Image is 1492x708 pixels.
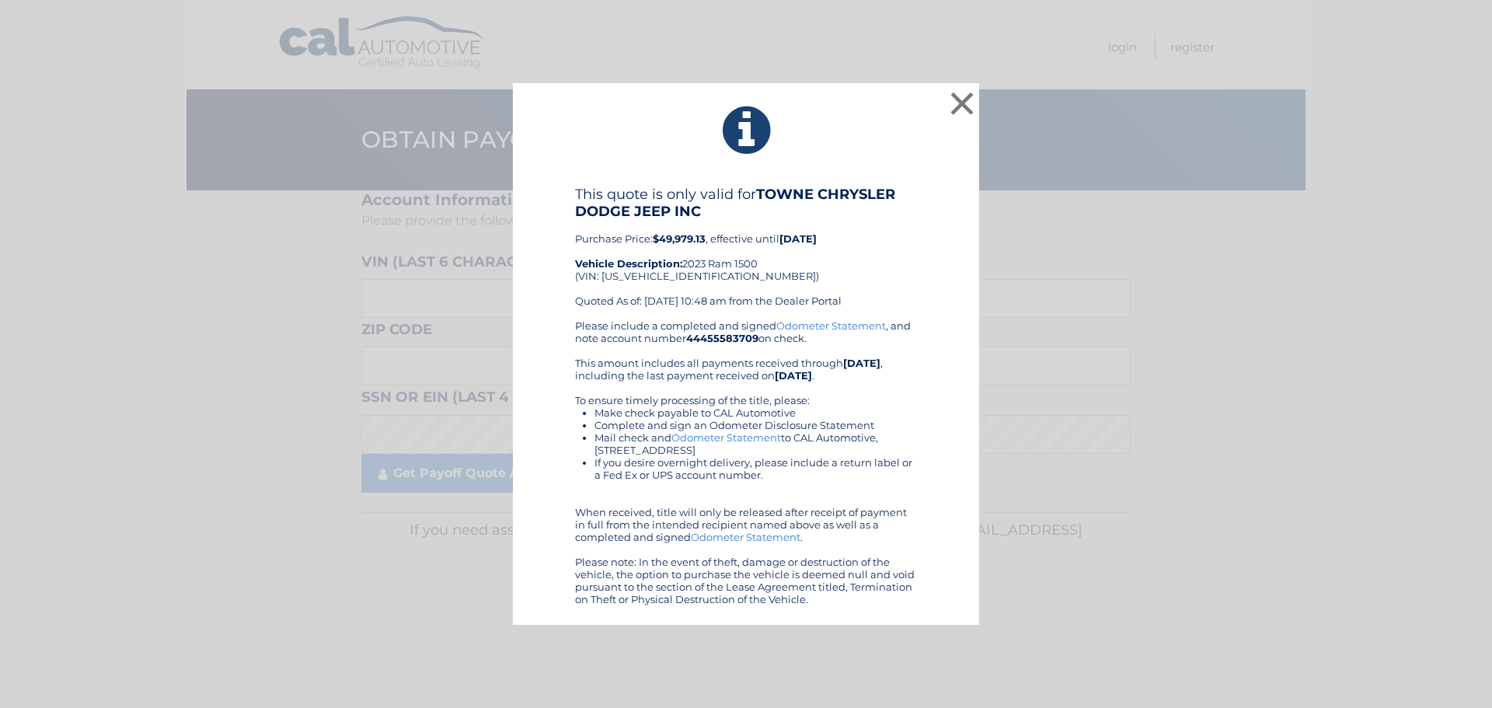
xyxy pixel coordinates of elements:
[575,186,895,220] b: TOWNE CHRYSLER DODGE JEEP INC
[594,456,917,481] li: If you desire overnight delivery, please include a return label or a Fed Ex or UPS account number.
[594,419,917,431] li: Complete and sign an Odometer Disclosure Statement
[575,319,917,605] div: Please include a completed and signed , and note account number on check. This amount includes al...
[775,369,812,382] b: [DATE]
[575,186,917,319] div: Purchase Price: , effective until 2023 Ram 1500 (VIN: [US_VEHICLE_IDENTIFICATION_NUMBER]) Quoted ...
[946,88,978,119] button: ×
[779,232,817,245] b: [DATE]
[594,431,917,456] li: Mail check and to CAL Automotive, [STREET_ADDRESS]
[843,357,880,369] b: [DATE]
[653,232,706,245] b: $49,979.13
[671,431,781,444] a: Odometer Statement
[686,332,758,344] b: 44455583709
[691,531,800,543] a: Odometer Statement
[575,257,682,270] strong: Vehicle Description:
[776,319,886,332] a: Odometer Statement
[575,186,917,220] h4: This quote is only valid for
[594,406,917,419] li: Make check payable to CAL Automotive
